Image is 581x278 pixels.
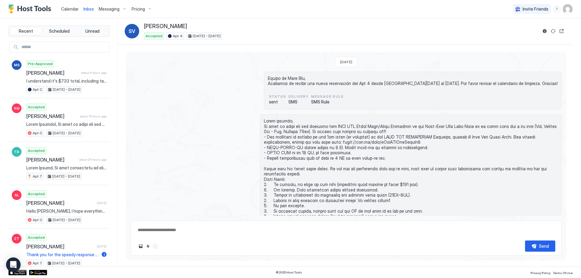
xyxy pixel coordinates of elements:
span: [DATE] - [DATE] [52,174,80,179]
span: Scheduled [49,28,70,34]
button: Send [525,240,555,252]
a: Terms Of Use [553,269,573,276]
span: [DATE] [97,244,107,248]
span: Invite Friends [523,6,548,12]
span: NQ [14,106,20,111]
span: about 24 hours ago [79,158,107,162]
span: Accepted [28,104,45,110]
button: Quick reply [144,243,152,250]
span: MS [14,62,20,68]
span: Apt 4 [173,33,182,39]
span: about 9 hours ago [81,71,107,75]
div: Send [539,243,549,249]
button: Recent [10,27,42,35]
span: © 2025 Host Tools [276,270,302,274]
span: Pre-Approved [28,61,53,67]
a: Google Play Store [29,270,47,275]
input: Input Field [19,42,109,52]
span: about 19 hours ago [80,114,107,118]
button: Sync reservation [550,28,557,35]
span: Delivery [288,94,309,99]
span: [DATE] - [DATE] [52,260,80,266]
a: Host Tools Logo [8,5,54,14]
span: Apt 7 [33,174,42,179]
span: sent [269,99,286,105]
button: Open reservation [558,28,565,35]
button: Scheduled [43,27,75,35]
span: Accepted [28,148,45,153]
div: menu [553,5,560,13]
a: App Store [8,270,27,275]
button: Unread [76,27,108,35]
span: Unread [85,28,100,34]
span: Lorem Ipsumd, Si amet consectetu ad elits doeiusmod, tempori utlabor et dolo magn al eni ADMI VEN... [26,165,107,171]
span: [DATE] - [DATE] [193,33,221,39]
span: SMS Rule [311,99,343,105]
span: Apt C [33,130,42,136]
span: [PERSON_NAME] [144,23,187,30]
span: [DATE] - [DATE] [53,87,80,92]
span: Pricing [132,6,145,12]
span: Thank you for the speedy response and reassurance. I’ll keep you posted if anything changes. Exci... [26,252,99,257]
div: tab-group [8,25,110,37]
span: [DATE] [340,60,352,64]
span: Terms Of Use [553,271,573,275]
span: Accepted [28,191,45,197]
span: Privacy Policy [530,271,550,275]
button: Upload image [137,243,144,250]
span: Lorem ipsumdo, Si amet co adipi eli sed doeiusmo tem INCI UTL Etdol Magn/Aliqu Enimadmin ve qui N... [264,118,558,256]
span: Equipo de Mare Blu, Acabamos de recibir una nueva reservación del Apt 4 desde [GEOGRAPHIC_DATA][D... [268,76,558,86]
span: [DATE] - [DATE] [53,217,80,223]
span: 1 [103,252,105,257]
span: Apt C [33,217,42,223]
span: SMS [288,99,309,105]
span: SL [15,192,19,198]
span: [PERSON_NAME] [26,244,94,250]
span: ZT [14,236,19,241]
span: status [269,94,286,99]
span: Apt C [33,87,42,92]
span: [DATE] - [DATE] [53,130,80,136]
span: [PERSON_NAME] [26,70,79,76]
span: Accepted [146,33,162,39]
span: Apt 7 [33,260,42,266]
span: Hello [PERSON_NAME], I hope everything is going excellent. First, we wanted to thank you for choo... [26,208,107,214]
span: [PERSON_NAME] [26,200,94,206]
span: [PERSON_NAME] [26,113,77,119]
span: [PERSON_NAME] [26,157,77,163]
span: Message Rule [311,94,343,99]
span: I understand it's $733 total, including taxes and fees (as hosts we don't manage the payment deta... [26,78,107,84]
div: User profile [563,4,573,14]
span: [DATE] [97,201,107,205]
span: Recent [19,28,33,34]
button: Reservation information [541,28,548,35]
span: Lorem Ipsumdol, Si amet co adipi eli sed doeiusmo tem INCI UTL Etdol Magn/Aliqu Enimadmin ve qui ... [26,122,107,127]
span: SV [129,28,135,35]
a: Privacy Policy [530,269,550,276]
span: Accepted [28,235,45,240]
a: Calendar [61,6,79,12]
span: TD [14,149,19,155]
span: Messaging [99,6,120,12]
a: Inbox [84,6,94,12]
div: Open Intercom Messenger [6,257,21,272]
